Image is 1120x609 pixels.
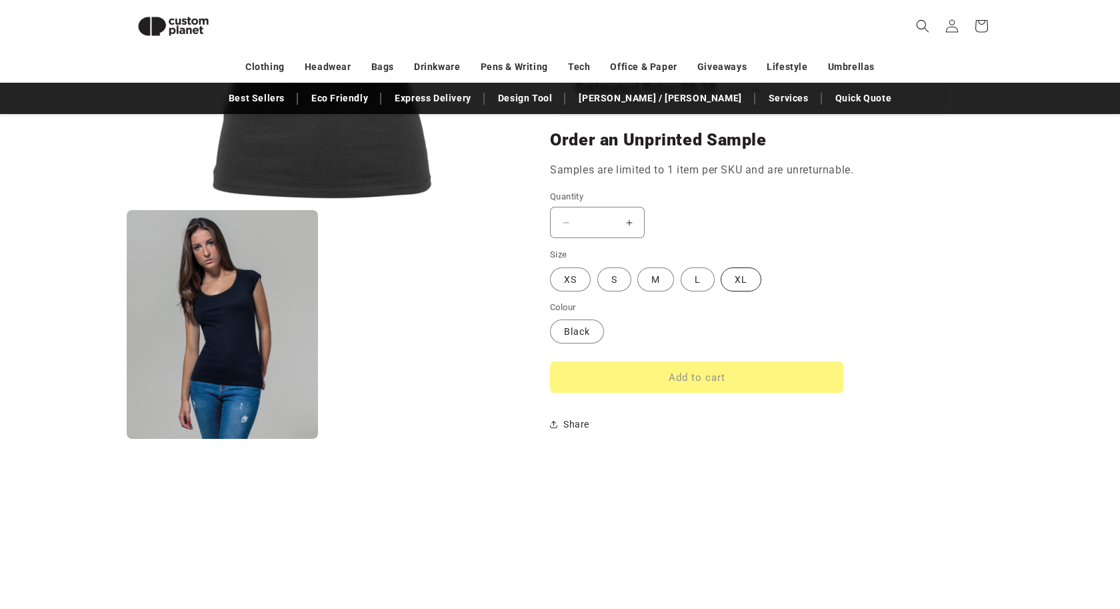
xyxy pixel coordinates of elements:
a: Tech [568,55,590,79]
a: Bags [371,55,394,79]
label: L [681,267,715,291]
a: Best Sellers [222,87,291,110]
a: Design Tool [491,87,559,110]
a: Quick Quote [829,87,899,110]
a: Clothing [245,55,285,79]
a: Services [762,87,815,110]
iframe: Chat Widget [891,465,1120,609]
a: Umbrellas [828,55,875,79]
a: [PERSON_NAME] / [PERSON_NAME] [572,87,748,110]
a: Headwear [305,55,351,79]
legend: Size [550,248,569,261]
label: XS [550,267,591,291]
legend: Colour [550,301,577,314]
a: Office & Paper [610,55,677,79]
a: Express Delivery [388,87,478,110]
a: Eco Friendly [305,87,375,110]
a: Pens & Writing [481,55,548,79]
a: Drinkware [414,55,460,79]
h2: Order an Unprinted Sample [550,129,950,151]
button: Add to cart [550,362,843,393]
label: M [637,267,674,291]
label: Black [550,320,604,344]
summary: Share [550,410,589,439]
label: S [597,267,631,291]
summary: Search [908,11,937,41]
img: Custom Planet [127,5,220,47]
p: Samples are limited to 1 item per SKU and are unreturnable. [550,161,950,180]
label: XL [721,267,761,291]
a: Giveaways [697,55,747,79]
label: Quantity [550,190,843,203]
a: Lifestyle [767,55,807,79]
